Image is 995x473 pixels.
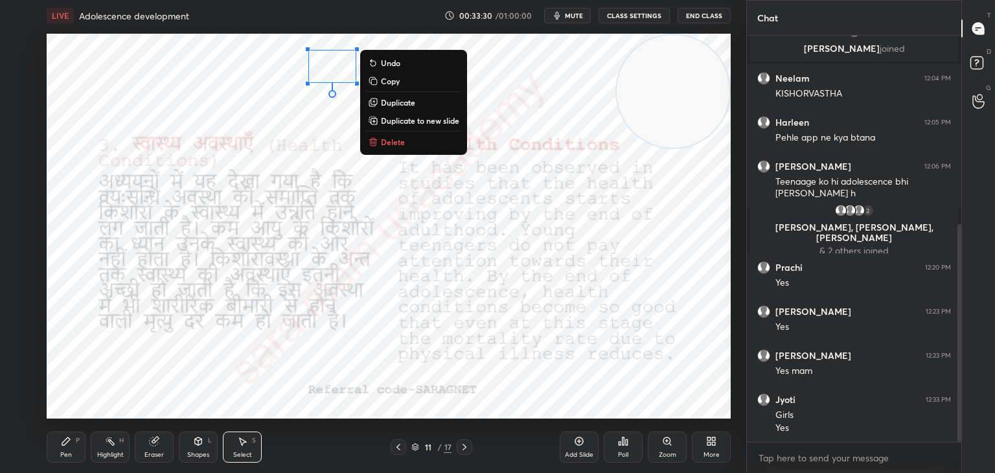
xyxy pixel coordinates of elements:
img: default.png [757,116,770,129]
h6: Harleen [775,117,809,128]
p: Chat [747,1,788,35]
div: 12:23 PM [926,308,951,316]
span: mute [565,11,583,20]
div: Girls [775,409,951,422]
div: Select [233,452,252,458]
img: default.png [757,393,770,406]
button: Delete [365,134,462,150]
h6: Neelam [775,73,810,84]
div: 12:23 PM [926,352,951,360]
div: Yes [775,321,951,334]
h4: Adolescence development [79,10,189,22]
div: Add Slide [565,452,593,458]
p: Undo [381,58,400,68]
img: default.png [852,204,865,217]
p: Duplicate [381,97,415,108]
div: 12:20 PM [925,264,951,271]
div: 12:05 PM [924,119,951,126]
img: default.png [757,72,770,85]
p: Copy [381,76,400,86]
div: P [76,437,80,444]
p: & 2 others joined [758,246,950,256]
div: L [208,437,212,444]
h6: [PERSON_NAME] [775,161,851,172]
p: G [986,83,991,93]
div: Highlight [97,452,124,458]
div: Eraser [144,452,164,458]
img: default.png [834,204,847,217]
div: Pen [60,452,72,458]
h6: [PERSON_NAME] [775,350,851,362]
div: Shapes [187,452,209,458]
p: [PERSON_NAME], [PERSON_NAME], [PERSON_NAME] [758,222,950,243]
img: default.png [843,204,856,217]
img: default.png [757,160,770,173]
div: Yes [775,422,951,435]
div: 12:06 PM [924,163,951,170]
h6: Jyoti [775,394,795,406]
div: Yes mam [775,365,951,378]
div: Yes [775,277,951,290]
p: [PERSON_NAME] [758,43,950,54]
span: joined [880,42,905,54]
div: S [252,437,256,444]
p: T [987,10,991,20]
div: / [437,443,441,451]
button: CLASS SETTINGS [599,8,670,23]
button: Undo [365,55,462,71]
div: Teenaage ko hi adolescence bhi [PERSON_NAME] h [775,176,951,200]
p: Duplicate to new slide [381,115,459,126]
button: End Class [678,8,731,23]
div: 12:04 PM [924,75,951,82]
p: D [987,47,991,56]
h6: [PERSON_NAME] [775,306,851,317]
div: LIVE [47,8,74,23]
div: grid [747,36,961,443]
div: H [119,437,124,444]
div: 11 [422,443,435,451]
div: Zoom [659,452,676,458]
button: Duplicate [365,95,462,110]
img: default.png [757,349,770,362]
div: KISHORVASTHA [775,87,951,100]
p: Delete [381,137,405,147]
div: 17 [444,441,452,453]
div: 2 [862,204,875,217]
div: More [703,452,720,458]
button: mute [544,8,591,23]
div: 12:33 PM [926,396,951,404]
button: Copy [365,73,462,89]
div: Poll [618,452,628,458]
img: default.png [757,305,770,318]
h6: Prachi [775,262,803,273]
img: default.png [757,261,770,274]
button: Duplicate to new slide [365,113,462,128]
div: Pehle app ne kya btana [775,132,951,144]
